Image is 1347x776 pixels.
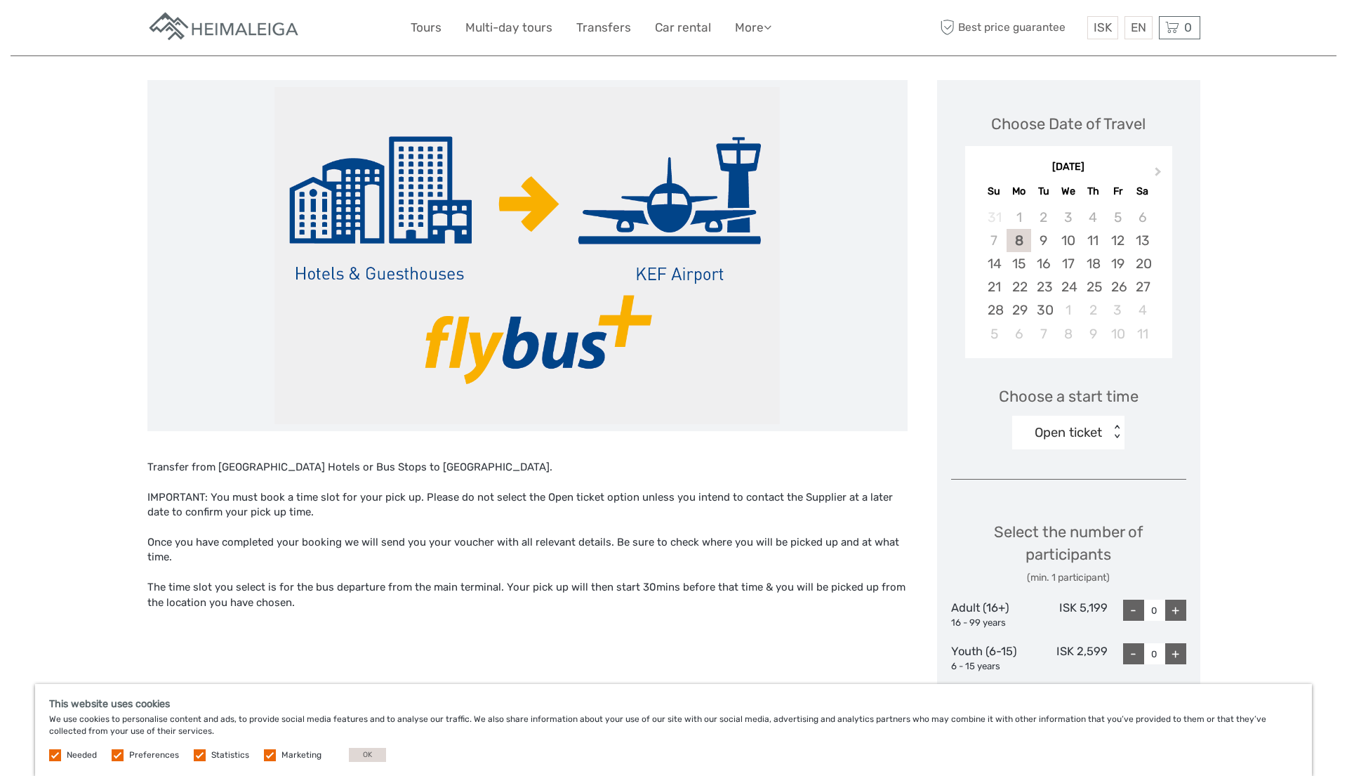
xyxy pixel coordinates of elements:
[1148,164,1171,186] button: Next Month
[1029,643,1108,673] div: ISK 2,599
[1130,252,1155,275] div: Choose Saturday, September 20th, 2025
[1094,20,1112,34] span: ISK
[1165,600,1186,621] div: +
[1106,275,1130,298] div: Choose Friday, September 26th, 2025
[1106,206,1130,229] div: Not available Friday, September 5th, 2025
[20,25,159,36] p: We're away right now. Please check back later!
[951,617,1030,630] div: 16 - 99 years
[1130,229,1155,252] div: Choose Saturday, September 13th, 2025
[1081,298,1106,322] div: Choose Thursday, October 2nd, 2025
[129,749,179,761] label: Preferences
[161,22,178,39] button: Open LiveChat chat widget
[147,535,908,565] div: Once you have completed your booking we will send you your voucher with all relevant details. Be ...
[1124,16,1153,39] div: EN
[1081,182,1106,201] div: Th
[1081,229,1106,252] div: Choose Thursday, September 11th, 2025
[1130,182,1155,201] div: Sa
[1056,229,1080,252] div: Choose Wednesday, September 10th, 2025
[1106,229,1130,252] div: Choose Friday, September 12th, 2025
[965,160,1172,175] div: [DATE]
[274,87,780,424] img: 712a0e43dd27461abbb2e424cb7ebcd4_main_slider.png
[1081,322,1106,346] div: Choose Thursday, October 9th, 2025
[951,660,1030,673] div: 6 - 15 years
[1007,182,1031,201] div: Mo
[982,182,1007,201] div: Su
[1130,206,1155,229] div: Not available Saturday, September 6th, 2025
[982,275,1007,298] div: Choose Sunday, September 21st, 2025
[1007,206,1031,229] div: Not available Monday, September 1st, 2025
[1007,298,1031,322] div: Choose Monday, September 29th, 2025
[349,748,386,762] button: OK
[982,206,1007,229] div: Not available Sunday, August 31st, 2025
[211,749,249,761] label: Statistics
[281,749,321,761] label: Marketing
[1106,182,1130,201] div: Fr
[1031,275,1056,298] div: Choose Tuesday, September 23rd, 2025
[1031,252,1056,275] div: Choose Tuesday, September 16th, 2025
[1081,206,1106,229] div: Not available Thursday, September 4th, 2025
[147,11,302,45] img: Apartments in Reykjavik
[982,322,1007,346] div: Choose Sunday, October 5th, 2025
[1007,275,1031,298] div: Choose Monday, September 22nd, 2025
[1031,229,1056,252] div: Choose Tuesday, September 9th, 2025
[1106,252,1130,275] div: Choose Friday, September 19th, 2025
[991,113,1146,135] div: Choose Date of Travel
[465,18,552,38] a: Multi-day tours
[1130,298,1155,322] div: Choose Saturday, October 4th, 2025
[1081,252,1106,275] div: Choose Thursday, September 18th, 2025
[1029,600,1108,629] div: ISK 5,199
[1081,275,1106,298] div: Choose Thursday, September 25th, 2025
[1111,425,1123,440] div: < >
[1031,298,1056,322] div: Choose Tuesday, September 30th, 2025
[951,521,1186,585] div: Select the number of participants
[999,386,1139,407] span: Choose a start time
[1007,322,1031,346] div: Choose Monday, October 6th, 2025
[1130,322,1155,346] div: Choose Saturday, October 11th, 2025
[1007,252,1031,275] div: Choose Monday, September 15th, 2025
[1123,600,1144,621] div: -
[982,298,1007,322] div: Choose Sunday, September 28th, 2025
[1056,252,1080,275] div: Choose Wednesday, September 17th, 2025
[147,490,908,520] div: IMPORTANT: You must book a time slot for your pick up. Please do not select the Open ticket optio...
[1056,275,1080,298] div: Choose Wednesday, September 24th, 2025
[655,18,711,38] a: Car rental
[1031,206,1056,229] div: Not available Tuesday, September 2nd, 2025
[735,18,771,38] a: More
[1007,229,1031,252] div: Choose Monday, September 8th, 2025
[49,698,1298,710] h5: This website uses cookies
[969,206,1167,346] div: month 2025-09
[1130,275,1155,298] div: Choose Saturday, September 27th, 2025
[35,684,1312,776] div: We use cookies to personalise content and ads, to provide social media features and to analyse ou...
[1123,643,1144,664] div: -
[1056,206,1080,229] div: Not available Wednesday, September 3rd, 2025
[1035,423,1102,442] div: Open ticket
[1031,322,1056,346] div: Choose Tuesday, October 7th, 2025
[1056,322,1080,346] div: Choose Wednesday, October 8th, 2025
[951,600,1030,629] div: Adult (16+)
[1106,322,1130,346] div: Choose Friday, October 10th, 2025
[982,229,1007,252] div: Not available Sunday, September 7th, 2025
[576,18,631,38] a: Transfers
[1056,298,1080,322] div: Choose Wednesday, October 1st, 2025
[982,252,1007,275] div: Choose Sunday, September 14th, 2025
[1182,20,1194,34] span: 0
[1106,298,1130,322] div: Choose Friday, October 3rd, 2025
[67,749,97,761] label: Needed
[147,461,427,473] span: Transfer from [GEOGRAPHIC_DATA] Hotels or Bus Stops
[411,18,442,38] a: Tours
[1031,182,1056,201] div: Tu
[951,643,1030,673] div: Youth (6-15)
[430,461,552,473] span: to [GEOGRAPHIC_DATA].
[1056,182,1080,201] div: We
[147,580,908,610] div: The time slot you select is for the bus departure from the main terminal. Your pick up will then ...
[1165,643,1186,664] div: +
[951,571,1186,585] div: (min. 1 participant)
[937,16,1084,39] span: Best price guarantee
